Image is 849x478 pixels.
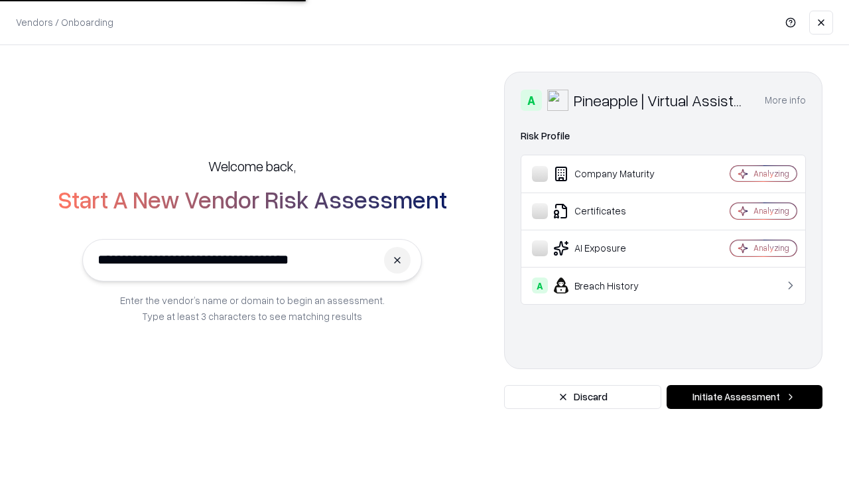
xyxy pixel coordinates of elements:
[208,157,296,175] h5: Welcome back,
[667,385,822,409] button: Initiate Assessment
[753,205,789,216] div: Analyzing
[574,90,749,111] div: Pineapple | Virtual Assistant Agency
[753,242,789,254] div: Analyzing
[504,385,661,409] button: Discard
[532,278,548,293] div: A
[16,15,113,29] p: Vendors / Onboarding
[532,166,690,182] div: Company Maturity
[521,90,542,111] div: A
[521,128,806,144] div: Risk Profile
[547,90,568,111] img: Pineapple | Virtual Assistant Agency
[58,186,447,212] h2: Start A New Vendor Risk Assessment
[532,240,690,256] div: AI Exposure
[532,278,690,293] div: Breach History
[765,88,806,112] button: More info
[120,292,385,324] p: Enter the vendor’s name or domain to begin an assessment. Type at least 3 characters to see match...
[753,168,789,179] div: Analyzing
[532,203,690,219] div: Certificates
